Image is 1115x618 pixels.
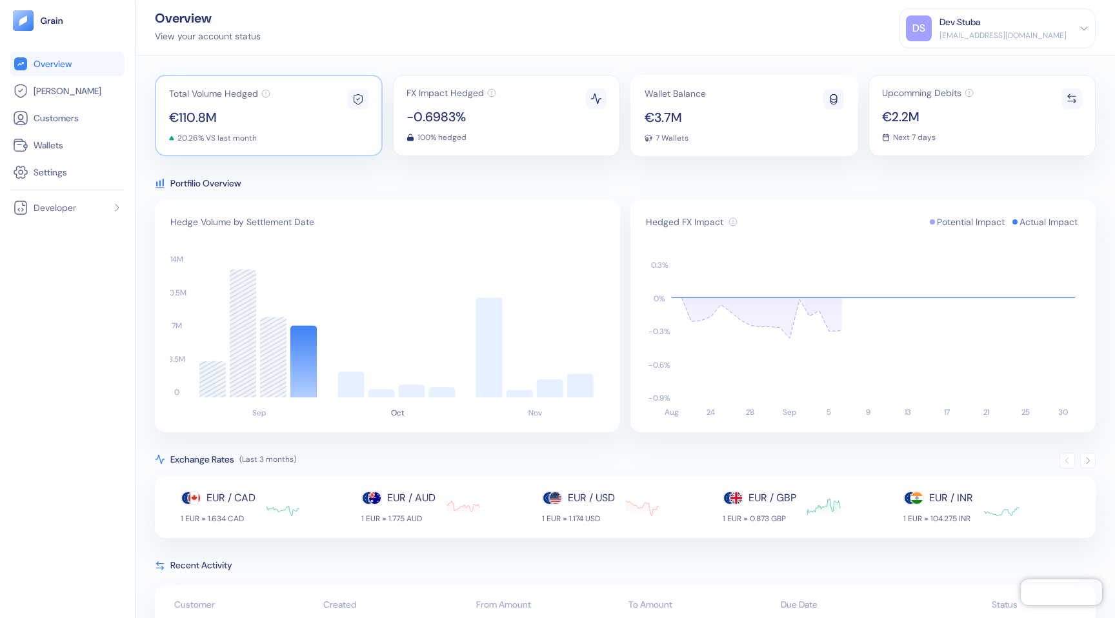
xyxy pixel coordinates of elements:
span: 20.26% VS last month [177,134,257,142]
text: 30 [1058,407,1068,417]
text: 17 [944,407,950,417]
div: 1 EUR = 1.634 CAD [181,513,256,524]
text: 25 [1021,407,1030,417]
img: logo-tablet-V2.svg [13,10,34,31]
span: €2.2M [882,110,974,123]
span: Potential Impact [937,215,1005,228]
text: Oct [391,408,405,418]
text: -0.9 % [648,393,670,403]
span: €110.8M [169,111,270,124]
iframe: Chatra live chat [1021,579,1102,605]
div: 1 EUR = 1.775 AUD [361,513,436,524]
span: Overview [34,57,72,70]
span: Hedged FX Impact [646,215,723,228]
text: Sep [252,408,266,418]
text: 13 [905,407,911,417]
span: 7 Wallets [656,134,688,142]
text: 9 [866,407,870,417]
text: 28 [746,407,754,417]
text: 5 [827,407,831,417]
div: EUR / CAD [206,490,256,506]
span: €3.7M [645,111,706,124]
text: Nov [528,408,542,418]
span: Wallet Balance [645,89,706,98]
div: DS [906,15,932,41]
span: Exchange Rates [170,453,234,466]
span: -0.6983% [407,110,496,123]
div: Dev Stuba [939,15,980,29]
span: [PERSON_NAME] [34,85,101,97]
div: EUR / GBP [748,490,796,506]
text: 24 [707,407,715,417]
div: 1 EUR = 1.174 USD [542,513,615,524]
div: EUR / INR [929,490,973,506]
a: Settings [13,164,122,180]
span: Recent Activity [170,559,232,572]
div: EUR / USD [568,490,615,506]
span: Wallets [34,139,63,152]
text: 14M [170,254,183,264]
span: 100% hedged [417,134,467,141]
text: 10.5M [167,288,186,298]
span: Actual Impact [1020,215,1078,228]
text: -0.6 % [648,360,670,370]
div: 1 EUR = 0.873 GBP [723,513,796,524]
span: (Last 3 months) [239,454,296,464]
text: Aug [665,407,679,417]
span: Customers [34,112,79,125]
div: 1 EUR = 104.275 INR [903,513,973,524]
div: EUR / AUD [387,490,436,506]
text: 0.3 % [651,260,668,270]
text: Sep [783,407,796,417]
text: 0 % [654,294,665,304]
img: logo [40,16,64,25]
span: Upcomming Debits [882,88,961,97]
span: Total Volume Hedged [169,89,258,98]
div: View your account status [155,30,261,43]
a: Wallets [13,137,122,153]
span: Portfilio Overview [170,177,241,190]
div: Status [934,598,1076,612]
span: Next 7 days [893,134,936,141]
text: 3.5M [168,354,185,364]
text: 21 [983,407,989,417]
text: -0.3 % [648,326,670,337]
text: 0 [174,387,179,397]
a: [PERSON_NAME] [13,83,122,99]
text: 7M [172,321,182,331]
span: FX Impact Hedged [407,88,484,97]
span: Hedge Volume by Settlement Date [170,215,314,228]
span: Developer [34,201,76,214]
a: Overview [13,56,122,72]
div: [EMAIL_ADDRESS][DOMAIN_NAME] [939,30,1067,41]
a: Customers [13,110,122,126]
div: Overview [155,12,261,25]
span: Settings [34,166,67,179]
